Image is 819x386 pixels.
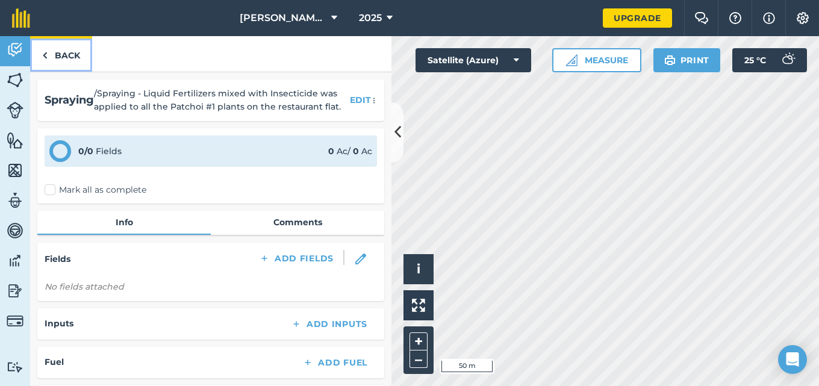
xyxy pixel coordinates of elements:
[359,11,382,25] span: 2025
[7,161,23,179] img: svg+xml;base64,PHN2ZyB4bWxucz0iaHR0cDovL3d3dy53My5vcmcvMjAwMC9zdmciIHdpZHRoPSI1NiIgaGVpZ2h0PSI2MC...
[412,299,425,312] img: Four arrows, one pointing top left, one top right, one bottom right and the last bottom left
[353,146,359,157] strong: 0
[240,11,326,25] span: [PERSON_NAME]'s Farm
[42,48,48,63] img: svg+xml;base64,PHN2ZyB4bWxucz0iaHR0cDovL3d3dy53My5vcmcvMjAwMC9zdmciIHdpZHRoPSI5IiBoZWlnaHQ9IjI0Ii...
[732,48,807,72] button: 25 °C
[328,146,334,157] strong: 0
[7,102,23,119] img: svg+xml;base64,PD94bWwgdmVyc2lvbj0iMS4wIiBlbmNvZGluZz0idXRmLTgiPz4KPCEtLSBHZW5lcmF0b3I6IEFkb2JlIE...
[37,211,211,234] a: Info
[744,48,766,72] span: 25 ° C
[45,92,94,109] h2: Spraying
[728,12,743,24] img: A question mark icon
[7,222,23,240] img: svg+xml;base64,PD94bWwgdmVyc2lvbj0iMS4wIiBlbmNvZGluZz0idXRmLTgiPz4KPCEtLSBHZW5lcmF0b3I6IEFkb2JlIE...
[350,93,371,107] button: EDIT
[12,8,30,28] img: fieldmargin Logo
[78,145,122,158] div: Fields
[403,254,434,284] button: i
[367,97,381,103] img: svg+xml;base64,PHN2ZyB4bWxucz0iaHR0cDovL3d3dy53My5vcmcvMjAwMC9zdmciIHdpZHRoPSIyMCIgaGVpZ2h0PSIyNC...
[7,191,23,210] img: svg+xml;base64,PD94bWwgdmVyc2lvbj0iMS4wIiBlbmNvZGluZz0idXRmLTgiPz4KPCEtLSBHZW5lcmF0b3I6IEFkb2JlIE...
[796,12,810,24] img: A cog icon
[763,11,775,25] img: svg+xml;base64,PHN2ZyB4bWxucz0iaHR0cDovL3d3dy53My5vcmcvMjAwMC9zdmciIHdpZHRoPSIxNyIgaGVpZ2h0PSIxNy...
[409,350,428,368] button: –
[552,48,641,72] button: Measure
[7,313,23,329] img: svg+xml;base64,PD94bWwgdmVyc2lvbj0iMS4wIiBlbmNvZGluZz0idXRmLTgiPz4KPCEtLSBHZW5lcmF0b3I6IEFkb2JlIE...
[653,48,721,72] button: Print
[94,87,345,114] span: / Spraying - Liquid Fertilizers mixed with Insecticide was applied to all the Patchoi #1 plants o...
[694,12,709,24] img: Two speech bubbles overlapping with the left bubble in the forefront
[7,252,23,270] img: svg+xml;base64,PD94bWwgdmVyc2lvbj0iMS4wIiBlbmNvZGluZz0idXRmLTgiPz4KPCEtLSBHZW5lcmF0b3I6IEFkb2JlIE...
[7,41,23,59] img: svg+xml;base64,PD94bWwgdmVyc2lvbj0iMS4wIiBlbmNvZGluZz0idXRmLTgiPz4KPCEtLSBHZW5lcmF0b3I6IEFkb2JlIE...
[603,8,672,28] a: Upgrade
[409,332,428,350] button: +
[30,36,92,72] a: Back
[7,131,23,149] img: svg+xml;base64,PHN2ZyB4bWxucz0iaHR0cDovL3d3dy53My5vcmcvMjAwMC9zdmciIHdpZHRoPSI1NiIgaGVpZ2h0PSI2MC...
[45,281,124,292] em: No fields attached
[78,146,93,157] strong: 0 / 0
[416,48,531,72] button: Satellite (Azure)
[249,250,343,267] button: Add Fields
[45,317,73,330] h4: Inputs
[776,48,800,72] img: svg+xml;base64,PD94bWwgdmVyc2lvbj0iMS4wIiBlbmNvZGluZz0idXRmLTgiPz4KPCEtLSBHZW5lcmF0b3I6IEFkb2JlIE...
[355,254,366,264] img: svg+xml;base64,PHN2ZyB3aWR0aD0iMTgiIGhlaWdodD0iMTgiIHZpZXdCb3g9IjAgMCAxOCAxOCIgZmlsbD0ibm9uZSIgeG...
[293,354,377,371] button: Add Fuel
[45,184,146,196] label: Mark all as complete
[211,211,384,234] a: Comments
[664,53,676,67] img: svg+xml;base64,PHN2ZyB4bWxucz0iaHR0cDovL3d3dy53My5vcmcvMjAwMC9zdmciIHdpZHRoPSIxOSIgaGVpZ2h0PSIyNC...
[281,316,377,332] button: Add Inputs
[778,345,807,374] div: Open Intercom Messenger
[45,355,64,369] h4: Fuel
[7,282,23,300] img: svg+xml;base64,PD94bWwgdmVyc2lvbj0iMS4wIiBlbmNvZGluZz0idXRmLTgiPz4KPCEtLSBHZW5lcmF0b3I6IEFkb2JlIE...
[328,145,372,158] div: Ac / Ac
[565,54,578,66] img: Ruler icon
[7,71,23,89] img: svg+xml;base64,PHN2ZyB4bWxucz0iaHR0cDovL3d3dy53My5vcmcvMjAwMC9zdmciIHdpZHRoPSI1NiIgaGVpZ2h0PSI2MC...
[7,361,23,373] img: svg+xml;base64,PD94bWwgdmVyc2lvbj0iMS4wIiBlbmNvZGluZz0idXRmLTgiPz4KPCEtLSBHZW5lcmF0b3I6IEFkb2JlIE...
[417,261,420,276] span: i
[45,252,70,266] h4: Fields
